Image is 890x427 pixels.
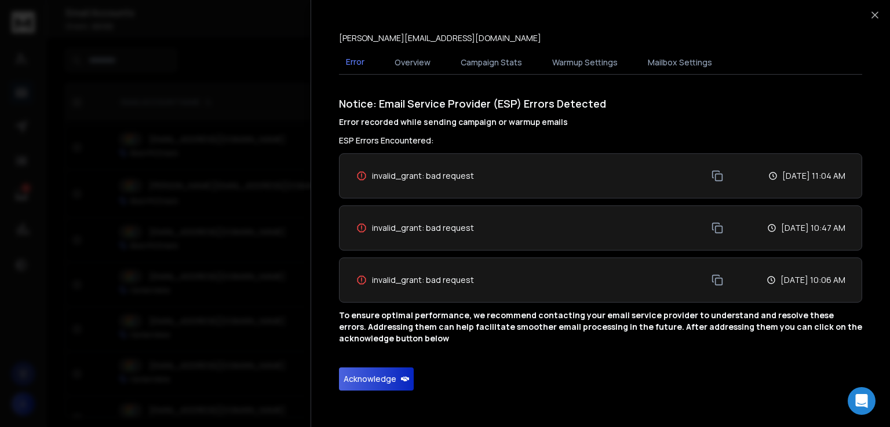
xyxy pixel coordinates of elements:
[545,50,625,75] button: Warmup Settings
[339,310,862,344] p: To ensure optimal performance, we recommend contacting your email service provider to understand ...
[372,274,474,286] span: invalid_grant: bad request
[372,222,474,234] span: invalid_grant: bad request
[848,387,876,415] div: Open Intercom Messenger
[339,116,862,128] h4: Error recorded while sending campaign or warmup emails
[372,170,474,182] span: invalid_grant: bad request
[780,274,845,286] p: [DATE] 10:06 AM
[339,367,414,391] button: Acknowledge
[641,50,719,75] button: Mailbox Settings
[782,170,845,182] p: [DATE] 11:04 AM
[339,135,862,146] h3: ESP Errors Encountered:
[339,95,862,128] h1: Notice: Email Service Provider (ESP) Errors Detected
[781,222,845,234] p: [DATE] 10:47 AM
[339,32,541,44] p: [PERSON_NAME][EMAIL_ADDRESS][DOMAIN_NAME]
[388,50,437,75] button: Overview
[339,49,371,76] button: Error
[454,50,529,75] button: Campaign Stats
